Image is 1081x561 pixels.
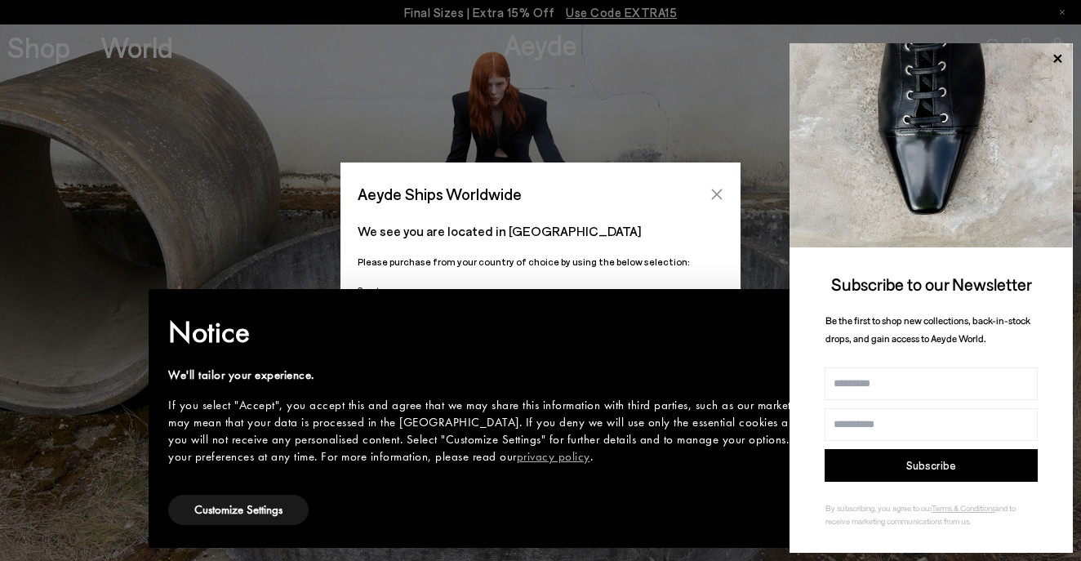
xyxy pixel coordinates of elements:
span: Subscribe to our Newsletter [831,274,1032,294]
span: By subscribing, you agree to our [825,503,932,513]
span: Be the first to shop new collections, back-in-stock drops, and gain access to Aeyde World. [825,314,1030,345]
button: Customize Settings [168,495,309,525]
p: Please purchase from your country of choice by using the below selection: [358,254,723,269]
p: We see you are located in [GEOGRAPHIC_DATA] [358,221,723,241]
a: Terms & Conditions [932,503,995,513]
div: We'll tailor your experience. [168,367,887,384]
a: privacy policy [517,448,590,465]
img: ca3f721fb6ff708a270709c41d776025.jpg [790,43,1073,247]
span: Aeyde Ships Worldwide [358,180,522,208]
h2: Notice [168,311,887,354]
button: Subscribe [825,449,1038,482]
div: If you select "Accept", you accept this and agree that we may share this information with third p... [168,397,887,465]
button: Close [705,182,729,207]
